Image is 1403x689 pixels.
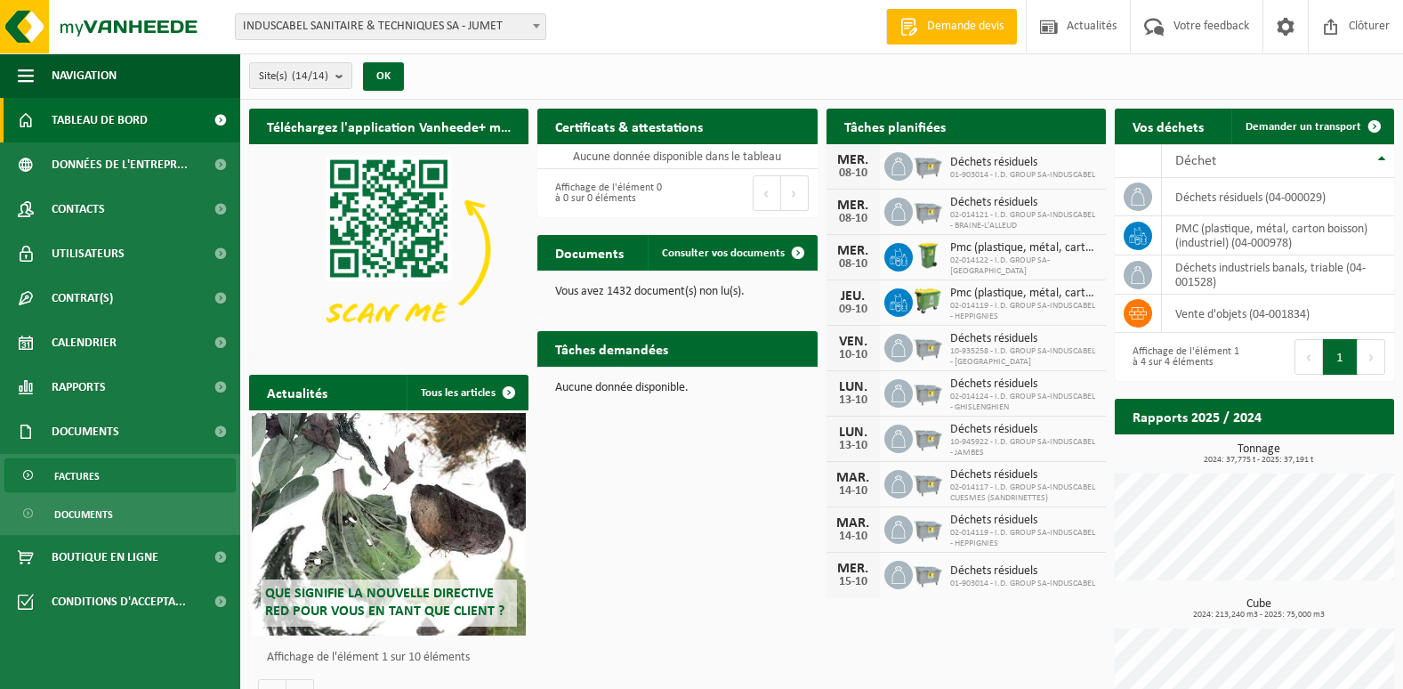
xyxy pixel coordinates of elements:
[1124,611,1394,620] span: 2024: 213,240 m3 - 2025: 75,000 m3
[1162,295,1394,333] td: vente d'objets (04-001834)
[537,331,686,366] h2: Tâches demandées
[913,286,943,316] img: WB-0660-HPE-GN-50
[52,320,117,365] span: Calendrier
[52,98,148,142] span: Tableau de bord
[555,286,799,298] p: Vous avez 1432 document(s) non lu(s).
[52,187,105,231] span: Contacts
[913,331,943,361] img: WB-2500-GAL-GY-01
[950,528,1097,549] span: 02-014119 - I.D. GROUP SA-INDUSCABEL - HEPPIGNIES
[4,458,236,492] a: Factures
[292,70,328,82] count: (14/14)
[886,9,1017,45] a: Demande devis
[835,199,871,213] div: MER.
[835,213,871,225] div: 08-10
[52,142,188,187] span: Données de l'entrepr...
[950,255,1097,277] span: 02-014122 - I.D. GROUP SA-[GEOGRAPHIC_DATA]
[54,498,113,531] span: Documents
[662,247,785,259] span: Consulter vos documents
[835,516,871,531] div: MAR.
[950,332,1097,346] span: Déchets résiduels
[52,231,125,276] span: Utilisateurs
[950,437,1097,458] span: 10-945922 - I.D. GROUP SA-INDUSCABEL - JAMBES
[950,579,1095,589] span: 01-903014 - I.D. GROUP SA-INDUSCABEL
[4,497,236,531] a: Documents
[835,335,871,349] div: VEN.
[950,156,1095,170] span: Déchets résiduels
[1231,109,1392,144] a: Demander un transport
[835,440,871,452] div: 13-10
[950,423,1097,437] span: Déchets résiduels
[1239,434,1392,469] a: Consulter les rapports
[267,652,520,664] p: Affichage de l'élément 1 sur 10 éléments
[546,174,668,213] div: Affichage de l'élément 0 à 0 sur 0 éléments
[249,62,352,89] button: Site(s)(14/14)
[835,394,871,407] div: 13-10
[913,195,943,225] img: WB-2500-GAL-GY-01
[913,513,943,543] img: WB-2500-GAL-GY-01
[835,304,871,316] div: 09-10
[950,210,1097,231] span: 02-014121 - I.D. GROUP SA-INDUSCABEL - BRAINE-L'ALLEUD
[835,349,871,361] div: 10-10
[835,562,871,576] div: MER.
[835,258,871,271] div: 08-10
[363,62,404,91] button: OK
[1115,399,1279,434] h2: Rapports 2025 / 2024
[950,392,1097,413] span: 02-014124 - I.D. GROUP SA-INDUSCABEL - GHISLENGHIEN
[52,276,113,320] span: Contrat(s)
[913,467,943,498] img: WB-2500-GAL-GY-01
[249,144,528,354] img: Download de VHEPlus App
[235,13,546,40] span: INDUSCABEL SANITAIRE & TECHNIQUES SA - JUMET
[913,377,943,407] img: WB-2500-GAL-GY-01
[236,14,545,39] span: INDUSCABEL SANITAIRE & TECHNIQUES SA - JUMET
[555,382,799,394] p: Aucune donnée disponible.
[950,241,1097,255] span: Pmc (plastique, métal, carton boisson) (industriel)
[835,471,871,485] div: MAR.
[835,289,871,304] div: JEU.
[950,170,1095,181] span: 01-903014 - I.D. GROUP SA-INDUSCABEL
[1124,443,1394,465] h3: Tonnage
[950,346,1097,368] span: 10-935258 - I.D. GROUP SA-INDUSCABEL - [GEOGRAPHIC_DATA]
[950,196,1097,210] span: Déchets résiduels
[648,235,816,271] a: Consulter vos documents
[265,587,504,618] span: Que signifie la nouvelle directive RED pour vous en tant que client ?
[1124,598,1394,620] h3: Cube
[950,377,1097,392] span: Déchets résiduels
[913,240,943,271] img: WB-0240-HPE-GN-50
[781,175,809,211] button: Next
[537,109,721,143] h2: Certificats & attestations
[52,535,158,580] span: Boutique en ligne
[913,422,943,452] img: WB-2500-GAL-GY-01
[826,109,964,143] h2: Tâches planifiées
[1323,339,1358,375] button: 1
[913,558,943,588] img: WB-2500-GAL-GY-01
[1124,337,1246,377] div: Affichage de l'élément 1 à 4 sur 4 éléments
[835,576,871,588] div: 15-10
[835,167,871,180] div: 08-10
[835,244,871,258] div: MER.
[1246,121,1361,133] span: Demander un transport
[950,482,1097,504] span: 02-014117 - I.D. GROUP SA-INDUSCABEL CUESMES (SANDRINETTES)
[913,150,943,180] img: WB-2500-GAL-GY-01
[1162,216,1394,255] td: PMC (plastique, métal, carton boisson) (industriel) (04-000978)
[753,175,781,211] button: Previous
[950,287,1097,301] span: Pmc (plastique, métal, carton boisson) (industriel)
[835,153,871,167] div: MER.
[1115,109,1222,143] h2: Vos déchets
[835,380,871,394] div: LUN.
[259,63,328,90] span: Site(s)
[537,144,817,169] td: Aucune donnée disponible dans le tableau
[1162,255,1394,295] td: déchets industriels banals, triable (04-001528)
[950,468,1097,482] span: Déchets résiduels
[1294,339,1323,375] button: Previous
[950,514,1097,528] span: Déchets résiduels
[950,564,1095,579] span: Déchets résiduels
[249,375,345,409] h2: Actualités
[52,409,119,454] span: Documents
[52,53,117,98] span: Navigation
[407,375,527,410] a: Tous les articles
[52,580,186,624] span: Conditions d'accepta...
[923,18,1008,36] span: Demande devis
[52,365,106,409] span: Rapports
[950,301,1097,322] span: 02-014119 - I.D. GROUP SA-INDUSCABEL - HEPPIGNIES
[252,413,526,636] a: Que signifie la nouvelle directive RED pour vous en tant que client ?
